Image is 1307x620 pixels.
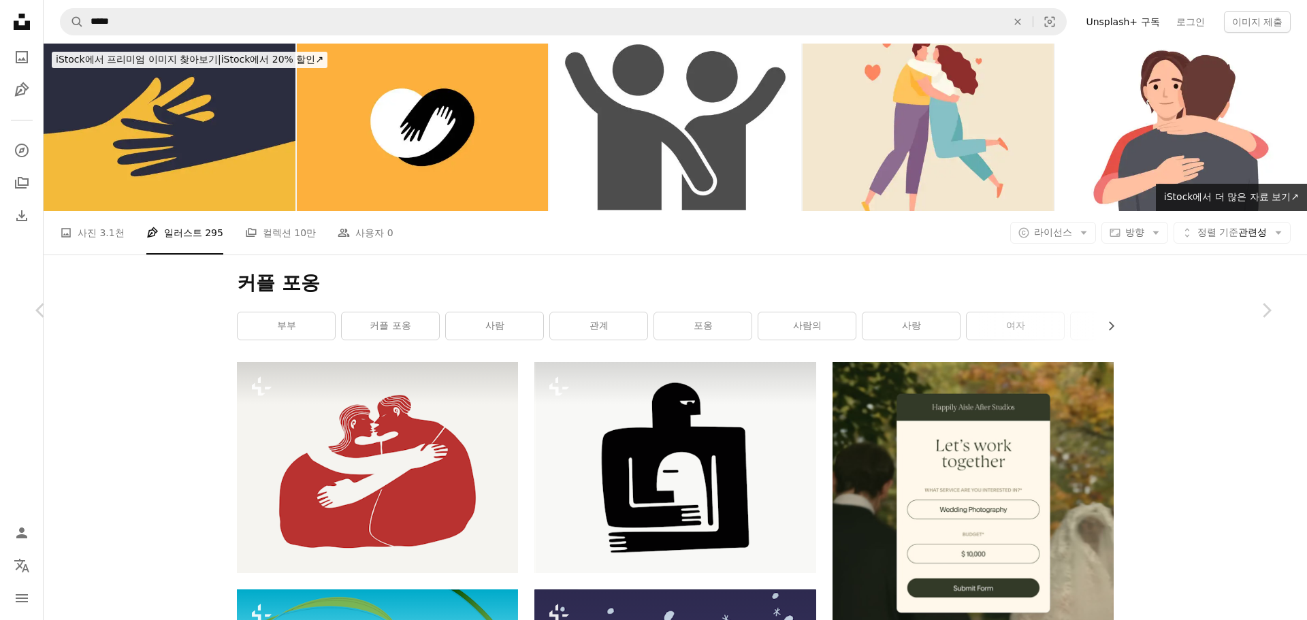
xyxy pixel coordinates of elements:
form: 사이트 전체에서 이미지 찾기 [60,8,1067,35]
img: 행복한 젊은 낭만적 인 커플은 서로를 껴안습니다. [1055,44,1307,211]
button: 방향 [1101,222,1168,244]
span: 3.1천 [99,225,124,240]
a: 다음 [1225,245,1307,376]
button: 언어 [8,552,35,579]
a: 다운로드 내역 [8,202,35,229]
a: 로그인 / 가입 [8,519,35,546]
button: 라이선스 [1010,222,1096,244]
img: 남자를 품에 안고 있는 여자 [237,362,518,573]
a: 사랑 [862,312,960,340]
span: iStock에서 더 많은 자료 보기 ↗ [1164,191,1299,202]
a: 커플 포옹 [342,312,439,340]
img: 동지 솔리드 아이콘입니다. 흰색 배경에 두 행복한 친구와 최고의 파트너 기호, 문양 스타일의 그림을 닫습니다. 모바일 개념 및 웹 디자인에 대한 관계 기호입니다. 벡터 그래픽. [549,44,801,211]
span: 라이선스 [1034,227,1072,238]
a: 포옹 [654,312,752,340]
span: iStock에서 20% 할인 ↗ [56,54,323,65]
button: 이미지 제출 [1224,11,1291,33]
span: 정렬 기준 [1197,227,1238,238]
span: 관련성 [1197,226,1267,240]
a: 사진 [8,44,35,71]
a: 관계 [550,312,647,340]
a: iStock에서 더 많은 자료 보기↗ [1156,184,1307,211]
span: iStock에서 프리미엄 이미지 찾아보기 | [56,54,221,65]
a: 로그인 [1168,11,1213,33]
button: 삭제 [1003,9,1033,35]
button: 시각적 검색 [1033,9,1066,35]
a: iStock에서 프리미엄 이미지 찾아보기|iStock에서 20% 할인↗ [44,44,336,76]
button: 목록을 오른쪽으로 스크롤 [1099,312,1114,340]
a: 사람 [446,312,543,340]
button: 메뉴 [8,585,35,612]
a: 사진 3.1천 [60,211,125,255]
button: 정렬 기준관련성 [1174,222,1291,244]
span: 10만 [294,225,316,240]
img: 인간의 손 플랫 로고 템플릿에서 추상적 인 마음. 크리에이티브 케어, 포옹, 도움말 벡터 기호 아이콘 로고타입. [297,44,549,211]
a: 사람의 [758,312,856,340]
img: 인간의 포옹. 손 지원과 사랑의 상징, 통일감과 따뜻함의 느낌, 의 벡터 실루엣 [44,44,295,211]
a: 남자를 품에 안고 있는 여자 [237,461,518,474]
a: 컬렉션 [8,169,35,197]
a: 남자 [1071,312,1168,340]
a: 얼굴이 있는 사람의 흑백 사진 [534,461,816,474]
a: 컬렉션 10만 [245,211,316,255]
a: 여자 [967,312,1064,340]
a: 사용자 0 [338,211,393,255]
h1: 커플 포옹 [237,271,1114,295]
img: 얼굴이 있는 사람의 흑백 사진 [534,362,816,573]
a: 탐색 [8,137,35,164]
a: 부부 [238,312,335,340]
button: Unsplash 검색 [61,9,84,35]
span: 방향 [1125,227,1144,238]
a: 일러스트 [8,76,35,103]
img: 포옹 커플 에 사랑 벡터 [803,44,1054,211]
a: Unsplash+ 구독 [1078,11,1167,33]
span: 0 [387,225,393,240]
